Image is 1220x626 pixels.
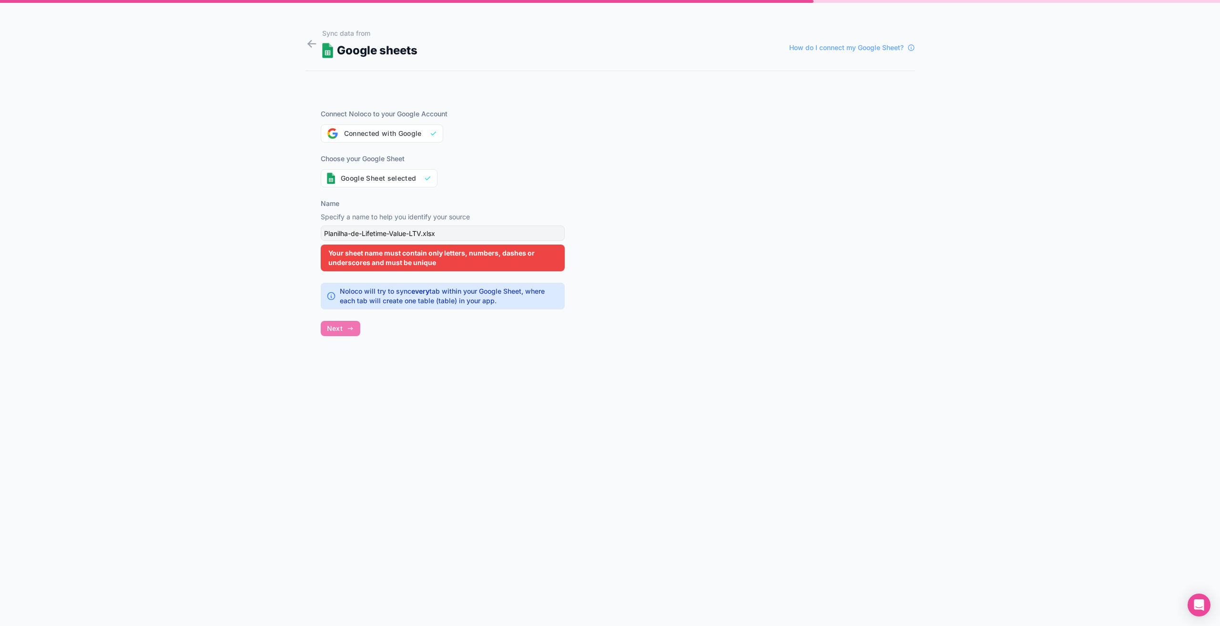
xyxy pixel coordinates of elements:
[327,173,335,184] img: Google Sheets Logo
[321,169,438,187] button: Google Sheet selected
[322,42,417,59] div: Google sheets
[789,43,904,52] span: How do I connect my Google Sheet?
[321,199,339,208] label: Name
[322,29,417,38] h1: Sync data from
[340,287,559,306] h2: Noloco will try to sync tab within your Google Sheet, where each tab will create one table (table...
[789,43,915,52] a: How do I connect my Google Sheet?
[321,212,565,222] p: Specify a name to help you identify your source
[411,287,429,295] strong: every
[322,43,333,58] img: GOOGLE_SHEETS
[321,154,565,164] label: Choose your Google Sheet
[321,124,443,143] button: Connected with Google
[321,109,565,119] label: Connect Noloco to your Google Account
[1188,594,1210,616] div: Open Intercom Messenger
[327,128,338,139] img: Sign in With Google Logo
[321,245,565,271] div: Your sheet name must contain only letters, numbers, dashes or underscores and must be unique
